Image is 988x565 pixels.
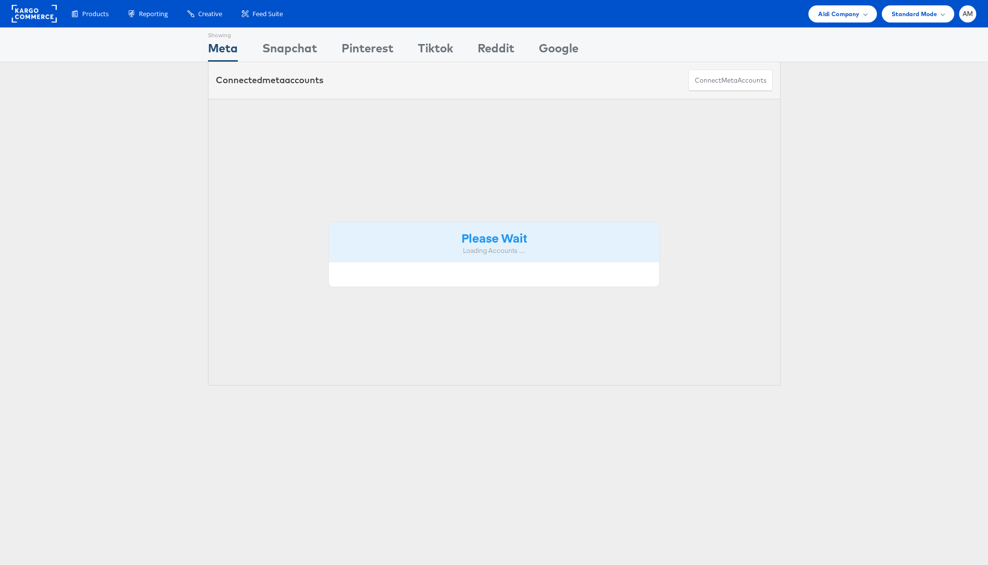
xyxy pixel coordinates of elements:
[892,9,937,19] span: Standard Mode
[262,74,285,86] span: meta
[262,40,317,62] div: Snapchat
[689,69,773,91] button: ConnectmetaAccounts
[208,28,238,40] div: Showing
[336,246,652,255] div: Loading Accounts ....
[418,40,453,62] div: Tiktok
[253,9,283,19] span: Feed Suite
[818,9,859,19] span: Aldi Company
[342,40,393,62] div: Pinterest
[198,9,222,19] span: Creative
[139,9,168,19] span: Reporting
[208,40,238,62] div: Meta
[478,40,514,62] div: Reddit
[963,11,973,17] span: AM
[539,40,578,62] div: Google
[721,76,737,85] span: meta
[82,9,109,19] span: Products
[461,229,527,246] strong: Please Wait
[216,74,323,87] div: Connected accounts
